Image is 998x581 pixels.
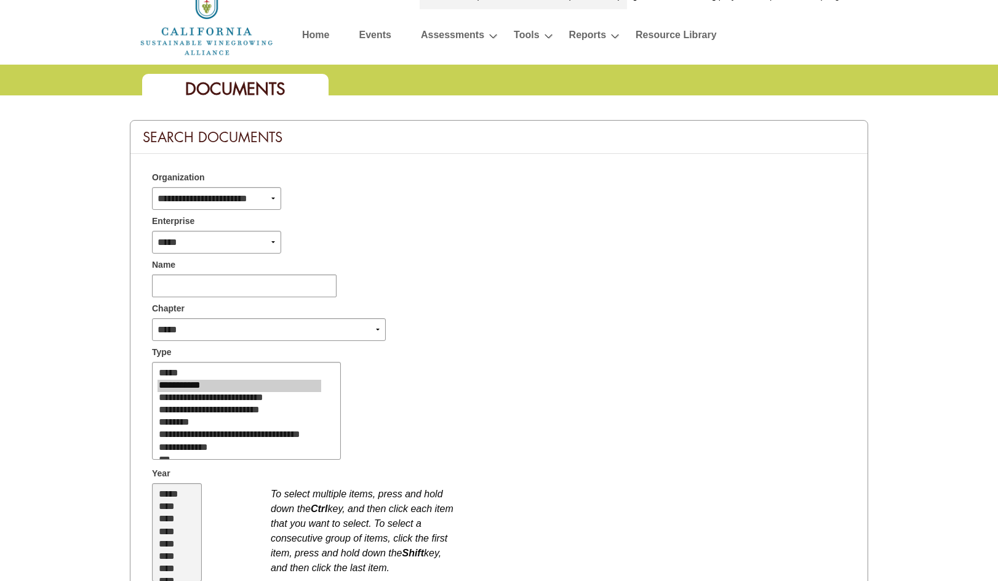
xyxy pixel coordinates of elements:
span: Documents [185,78,285,100]
b: Shift [402,548,424,558]
span: Enterprise [152,215,194,228]
div: Search Documents [130,121,868,154]
span: Name [152,258,175,271]
a: Reports [569,26,606,48]
span: Type [152,346,172,359]
a: Resource Library [636,26,717,48]
a: Assessments [421,26,484,48]
b: Ctrl [311,503,328,514]
div: To select multiple items, press and hold down the key, and then click each item that you want to ... [271,481,455,575]
a: Events [359,26,391,48]
a: Home [302,26,329,48]
span: Organization [152,171,205,184]
a: Home [139,12,274,22]
span: Year [152,467,170,480]
span: Chapter [152,302,185,315]
a: Tools [514,26,539,48]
